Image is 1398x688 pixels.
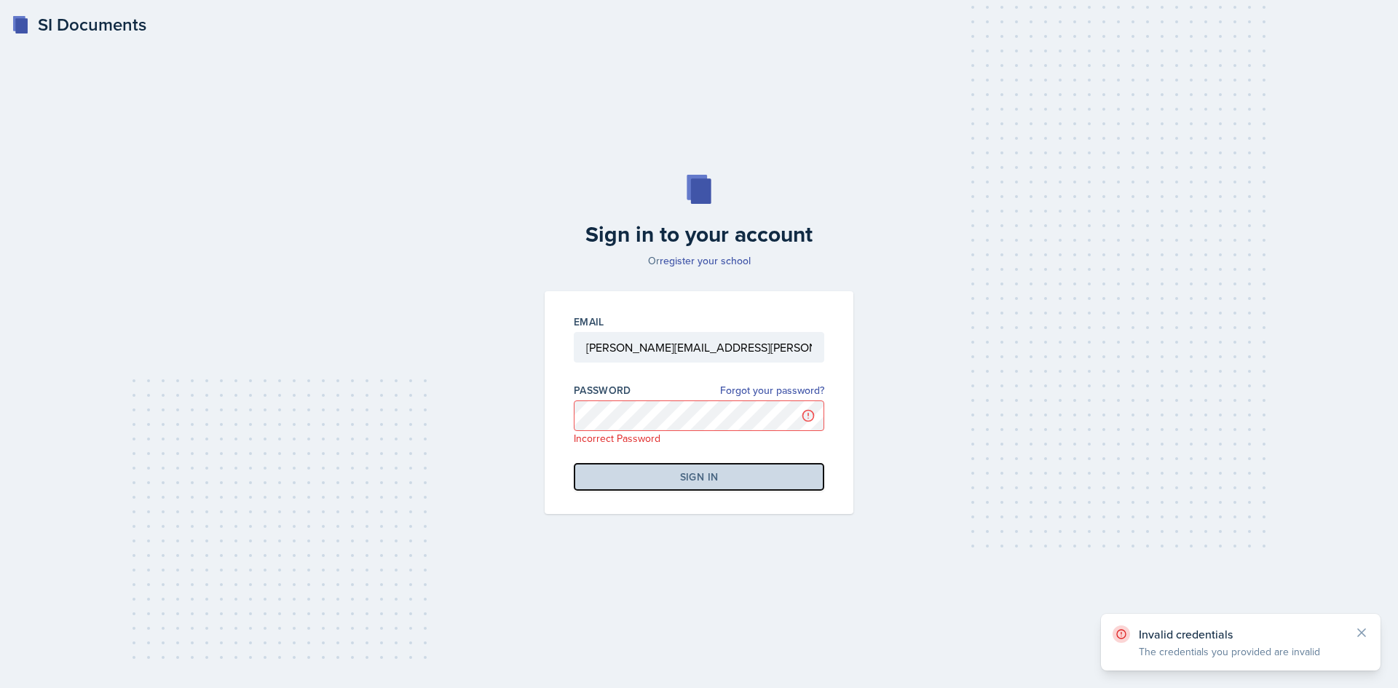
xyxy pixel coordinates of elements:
[574,383,631,398] label: Password
[1139,644,1343,659] p: The credentials you provided are invalid
[680,470,718,484] div: Sign in
[536,221,862,248] h2: Sign in to your account
[574,463,824,491] button: Sign in
[720,383,824,398] a: Forgot your password?
[574,315,604,329] label: Email
[536,253,862,268] p: Or
[660,253,751,268] a: register your school
[12,12,146,38] a: SI Documents
[574,431,824,446] p: Incorrect Password
[574,332,824,363] input: Email
[1139,627,1343,641] p: Invalid credentials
